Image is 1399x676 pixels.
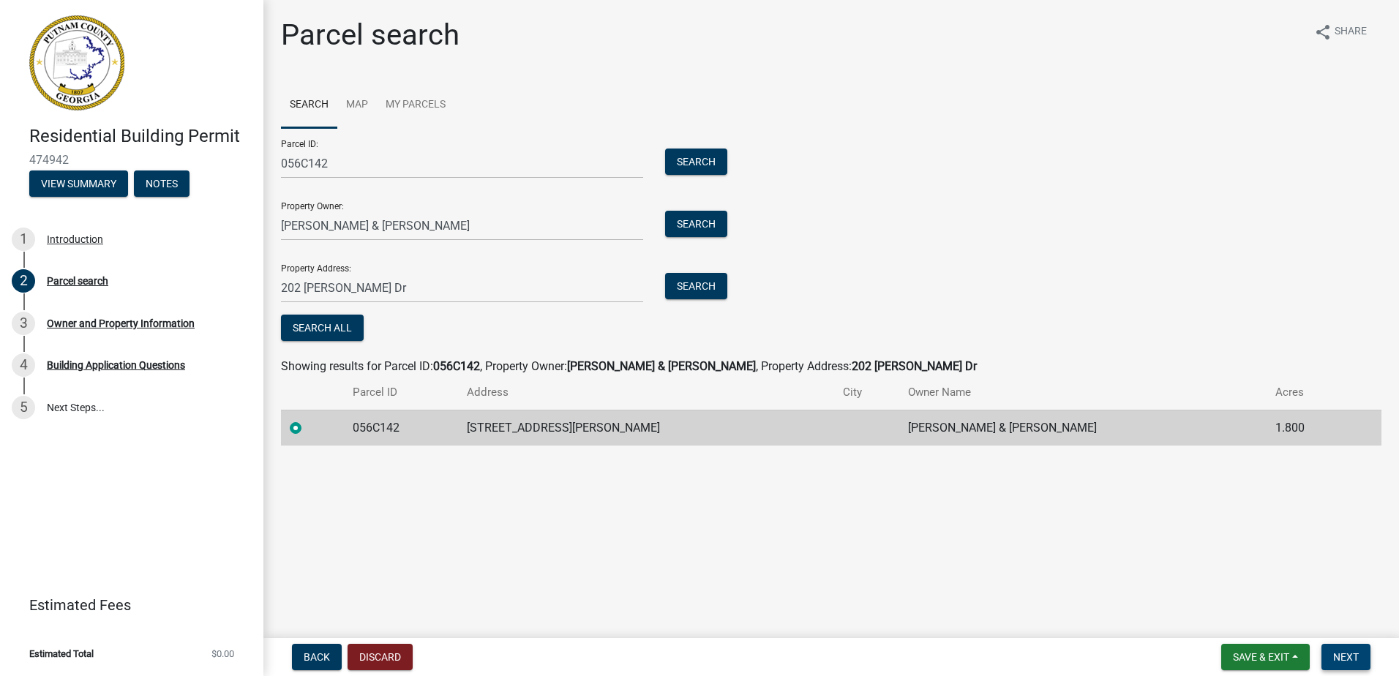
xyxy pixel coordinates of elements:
td: 056C142 [344,410,459,446]
button: Search [665,211,727,237]
td: [STREET_ADDRESS][PERSON_NAME] [458,410,833,446]
button: Save & Exit [1221,644,1310,670]
button: Search [665,149,727,175]
th: City [834,375,899,410]
span: Back [304,651,330,663]
h1: Parcel search [281,18,460,53]
i: share [1314,23,1332,41]
a: Estimated Fees [12,590,240,620]
span: Share [1335,23,1367,41]
button: Next [1321,644,1370,670]
th: Acres [1267,375,1350,410]
span: 474942 [29,153,234,167]
button: shareShare [1302,18,1379,46]
strong: [PERSON_NAME] & [PERSON_NAME] [567,359,756,373]
div: 5 [12,396,35,419]
strong: 056C142 [433,359,480,373]
div: 4 [12,353,35,377]
div: Parcel search [47,276,108,286]
div: Introduction [47,234,103,244]
span: Next [1333,651,1359,663]
button: Notes [134,170,190,197]
img: Putnam County, Georgia [29,15,124,110]
button: View Summary [29,170,128,197]
button: Search [665,273,727,299]
strong: 202 [PERSON_NAME] Dr [852,359,977,373]
div: Building Application Questions [47,360,185,370]
button: Search All [281,315,364,341]
button: Back [292,644,342,670]
td: 1.800 [1267,410,1350,446]
div: Owner and Property Information [47,318,195,328]
div: 2 [12,269,35,293]
a: Search [281,82,337,129]
th: Owner Name [899,375,1267,410]
div: 3 [12,312,35,335]
button: Discard [348,644,413,670]
span: Save & Exit [1233,651,1289,663]
div: 1 [12,228,35,251]
th: Address [458,375,833,410]
a: Map [337,82,377,129]
wm-modal-confirm: Summary [29,179,128,190]
h4: Residential Building Permit [29,126,252,147]
wm-modal-confirm: Notes [134,179,190,190]
th: Parcel ID [344,375,459,410]
div: Showing results for Parcel ID: , Property Owner: , Property Address: [281,358,1381,375]
a: My Parcels [377,82,454,129]
span: Estimated Total [29,649,94,658]
td: [PERSON_NAME] & [PERSON_NAME] [899,410,1267,446]
span: $0.00 [211,649,234,658]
